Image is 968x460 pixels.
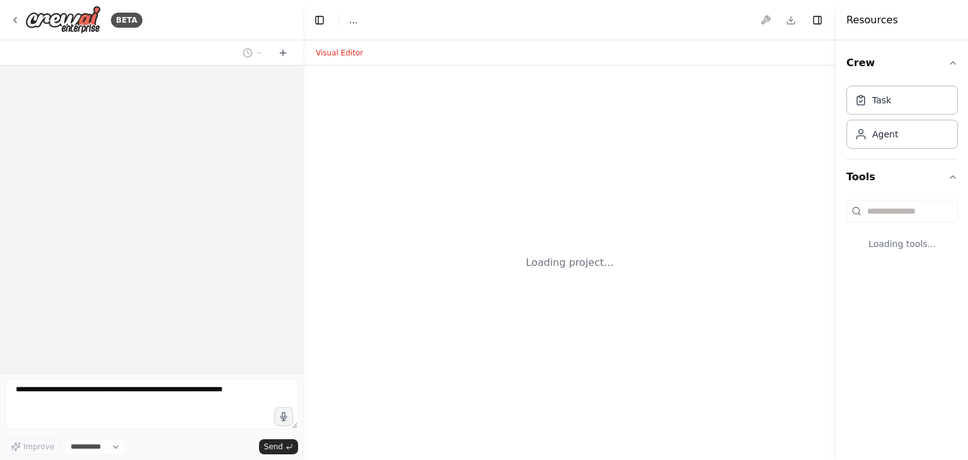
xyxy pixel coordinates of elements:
[872,94,891,106] div: Task
[273,45,293,60] button: Start a new chat
[809,11,826,29] button: Hide right sidebar
[846,195,958,270] div: Tools
[308,45,371,60] button: Visual Editor
[25,6,101,34] img: Logo
[5,439,60,455] button: Improve
[111,13,142,28] div: BETA
[23,442,54,452] span: Improve
[846,81,958,159] div: Crew
[846,159,958,195] button: Tools
[846,13,898,28] h4: Resources
[526,255,614,270] div: Loading project...
[846,227,958,260] div: Loading tools...
[872,128,898,141] div: Agent
[846,45,958,81] button: Crew
[274,407,293,426] button: Click to speak your automation idea
[349,14,357,26] span: ...
[264,442,283,452] span: Send
[259,439,298,454] button: Send
[311,11,328,29] button: Hide left sidebar
[238,45,268,60] button: Switch to previous chat
[349,14,357,26] nav: breadcrumb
